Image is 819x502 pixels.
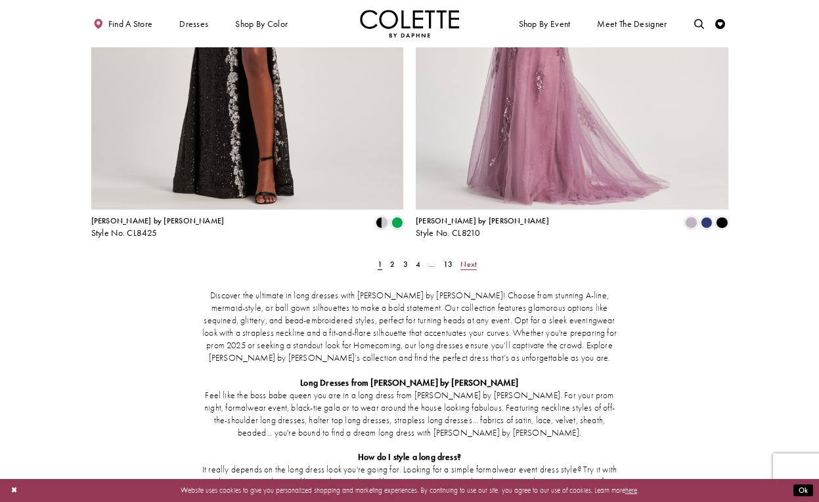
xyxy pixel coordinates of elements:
span: ... [429,259,435,269]
span: Shop By Event [519,19,571,29]
p: Website uses cookies to give you personalized shopping and marketing experiences. By continuing t... [72,484,747,497]
span: Current Page [374,257,385,271]
span: [PERSON_NAME] by [PERSON_NAME] [91,216,225,226]
strong: How do I style a long dress? [358,451,461,463]
span: 3 [403,259,408,269]
span: Shop by color [235,19,288,29]
a: Page 4 [413,257,424,271]
img: Colette by Daphne [360,10,460,37]
p: Discover the ultimate in long dresses with [PERSON_NAME] by [PERSON_NAME]! Choose from stunning A... [198,290,621,365]
a: Find a store [91,10,155,37]
span: Dresses [177,10,211,37]
strong: Long Dresses from [PERSON_NAME] by [PERSON_NAME] [300,377,518,388]
a: Visit Home Page [360,10,460,37]
span: Style No. CL8425 [91,227,158,239]
i: Emerald [391,217,403,229]
i: Black/Silver [376,217,387,229]
a: Page 2 [387,257,398,271]
span: 4 [416,259,420,269]
i: Navy Blue [701,217,713,229]
span: Style No. CL8210 [416,227,481,239]
span: Dresses [179,19,208,29]
i: Black [716,217,728,229]
a: Page 13 [440,257,456,271]
a: Check Wishlist [713,10,728,37]
a: Meet the designer [595,10,670,37]
span: 1 [378,259,382,269]
a: Page 3 [400,257,410,271]
a: Next Page [458,257,480,271]
span: [PERSON_NAME] by [PERSON_NAME] [416,216,549,226]
button: Close Dialog [6,482,22,499]
button: Submit Dialog [793,484,813,497]
div: Colette by Daphne Style No. CL8425 [91,217,225,238]
span: Shop by color [233,10,290,37]
span: Shop By Event [516,10,573,37]
i: Heather [685,217,697,229]
span: 2 [390,259,395,269]
span: Find a store [108,19,153,29]
a: Toggle search [692,10,707,37]
span: Next [460,259,477,269]
p: Feel like the boss babe queen you are in a long dress from [PERSON_NAME] by [PERSON_NAME]. For yo... [198,390,621,440]
span: Meet the designer [597,19,667,29]
a: ... [426,257,438,271]
span: 13 [443,259,453,269]
a: here [625,486,637,495]
div: Colette by Daphne Style No. CL8210 [416,217,549,238]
